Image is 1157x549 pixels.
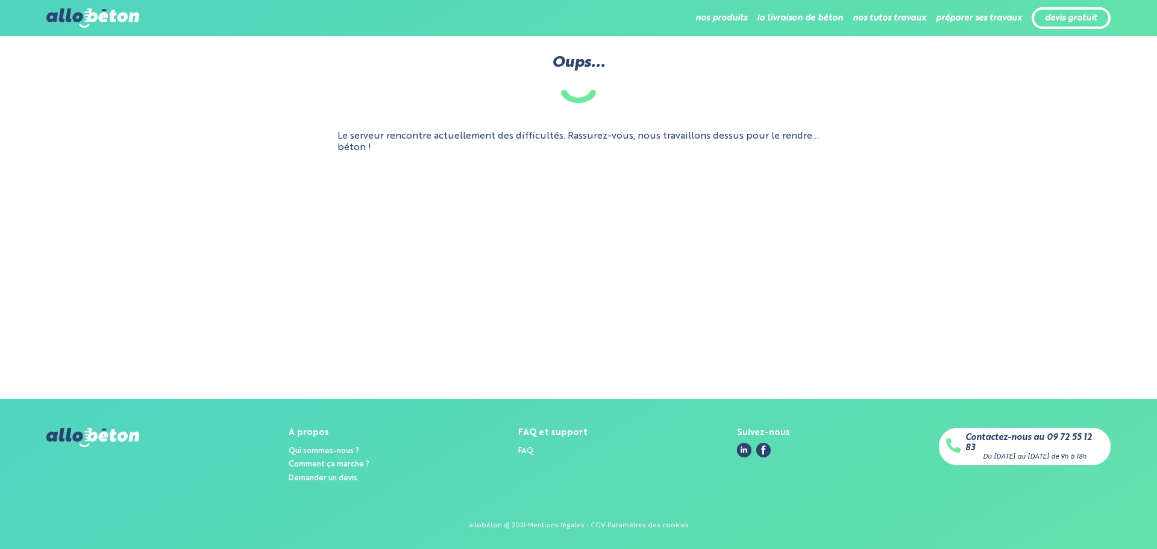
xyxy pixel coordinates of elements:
a: Demander un devis [289,474,357,482]
img: allobéton [46,428,139,447]
div: Du [DATE] au [DATE] de 9h à 18h [983,453,1086,461]
div: Suivez-nous [737,428,790,438]
p: Le serveur rencontre actuellement des difficultés. Rassurez-vous, nous travaillons dessus pour le... [337,131,820,153]
a: Comment ça marche ? [289,460,369,468]
span: - [586,522,589,529]
a: Paramètres des cookies [607,522,689,529]
div: - [605,522,607,530]
div: FAQ et support [518,428,588,438]
li: préparer ses travaux [936,4,1022,33]
a: Qui sommes-nous ? [289,447,359,455]
div: allobéton @ 2021 [469,522,525,530]
a: FAQ [518,447,533,455]
a: devis gratuit [1045,13,1097,24]
div: - [525,522,528,530]
a: Contactez-nous au 09 72 55 12 83 [965,433,1103,453]
iframe: Help widget launcher [1050,502,1144,536]
li: nos tutos travaux [853,4,926,33]
a: Mentions légales [528,522,585,529]
a: CGV [591,522,605,529]
li: nos produits [695,4,747,33]
li: la livraison de béton [757,4,843,33]
img: allobéton [46,8,139,28]
div: A propos [289,428,369,438]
